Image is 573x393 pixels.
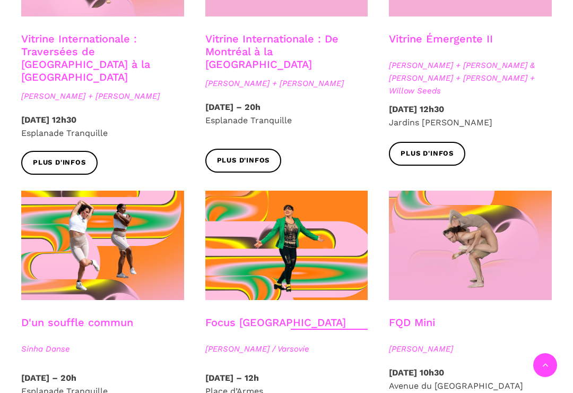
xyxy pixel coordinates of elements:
[21,316,133,329] a: D'un souffle commun
[21,373,76,383] strong: [DATE] – 20h
[389,117,492,127] span: Jardins [PERSON_NAME]
[21,128,108,138] span: Esplanade Tranquille
[21,115,76,125] strong: [DATE] 12h30
[205,343,368,355] span: [PERSON_NAME] / Varsovie
[21,32,150,83] a: Vitrine Internationale : Traversées de [GEOGRAPHIC_DATA] à la [GEOGRAPHIC_DATA]
[389,142,465,166] a: Plus d'infos
[217,155,270,166] span: Plus d'infos
[21,151,98,175] a: Plus d'infos
[389,104,444,114] strong: [DATE] 12h30
[205,102,261,112] strong: [DATE] – 20h
[205,32,338,71] a: Vitrine Internationale : De Montréal à la [GEOGRAPHIC_DATA]
[389,316,435,329] a: FQD Mini
[205,373,259,383] strong: [DATE] – 12h
[389,381,523,391] span: Avenue du [GEOGRAPHIC_DATA]
[389,368,444,378] strong: [DATE] 10h30
[21,90,184,102] span: [PERSON_NAME] + [PERSON_NAME]
[401,148,454,159] span: Plus d'infos
[33,157,86,168] span: Plus d'infos
[205,77,368,90] span: [PERSON_NAME] + [PERSON_NAME]
[389,343,552,355] span: [PERSON_NAME]
[21,343,184,355] span: Sinha Danse
[205,316,346,329] a: Focus [GEOGRAPHIC_DATA]
[389,32,493,45] a: Vitrine Émergente II
[205,115,292,125] span: Esplanade Tranquille
[389,59,552,97] span: [PERSON_NAME] + [PERSON_NAME] & [PERSON_NAME] + [PERSON_NAME] + Willow Seeds
[205,149,282,173] a: Plus d'infos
